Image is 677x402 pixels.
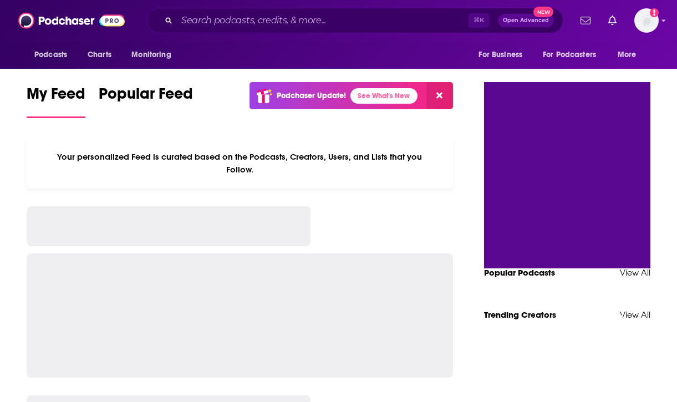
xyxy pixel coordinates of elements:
span: My Feed [27,84,85,110]
span: For Podcasters [543,47,596,63]
a: Charts [80,44,118,65]
img: User Profile [634,8,659,33]
button: open menu [610,44,650,65]
a: Show notifications dropdown [604,11,621,30]
svg: Add a profile image [650,8,659,17]
button: open menu [536,44,612,65]
a: View All [620,267,650,278]
span: Open Advanced [503,18,549,23]
img: Podchaser - Follow, Share and Rate Podcasts [18,10,125,31]
div: Your personalized Feed is curated based on the Podcasts, Creators, Users, and Lists that you Follow. [27,138,453,189]
button: open menu [124,44,185,65]
span: Podcasts [34,47,67,63]
span: ⌘ K [469,13,489,28]
span: For Business [479,47,522,63]
a: See What's New [350,88,418,104]
span: Popular Feed [99,84,193,110]
a: Popular Feed [99,84,193,118]
input: Search podcasts, credits, & more... [177,12,469,29]
span: New [533,7,553,17]
span: Charts [88,47,111,63]
span: Monitoring [131,47,171,63]
span: More [618,47,637,63]
a: Popular Podcasts [484,267,555,278]
button: open menu [27,44,82,65]
button: Open AdvancedNew [498,14,554,27]
span: Logged in as AutumnKatie [634,8,659,33]
a: Show notifications dropdown [576,11,595,30]
div: Search podcasts, credits, & more... [146,8,563,33]
a: My Feed [27,84,85,118]
p: Podchaser Update! [277,91,346,100]
button: Show profile menu [634,8,659,33]
a: Trending Creators [484,309,556,320]
a: View All [620,309,650,320]
button: open menu [471,44,536,65]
